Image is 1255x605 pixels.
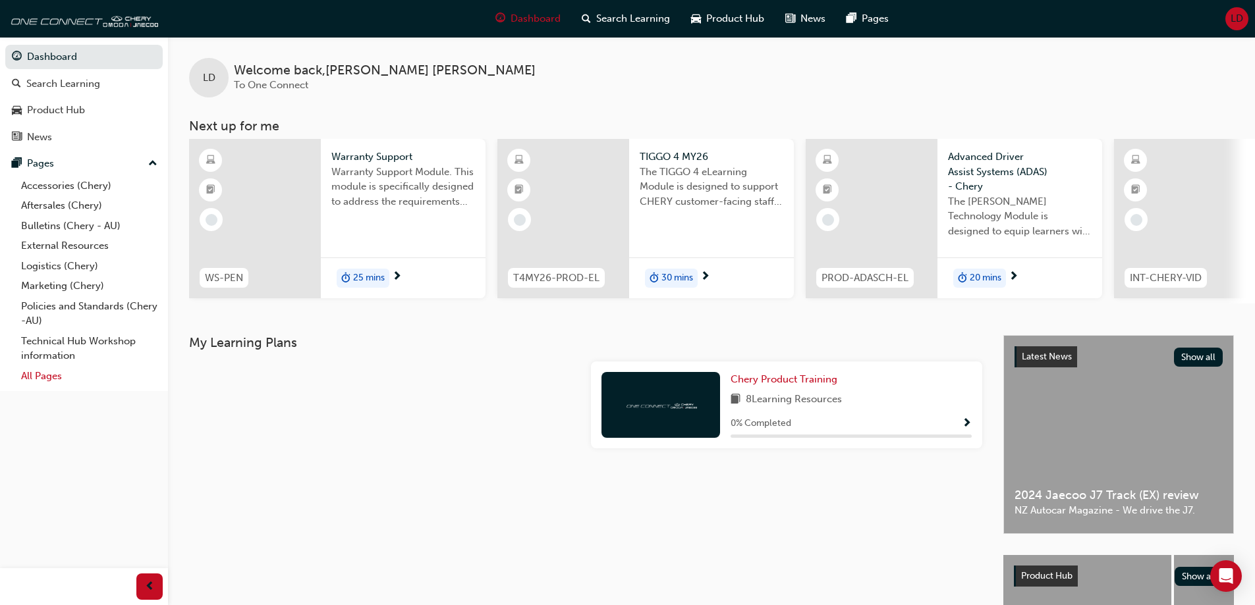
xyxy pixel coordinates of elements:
[1015,488,1223,503] span: 2024 Jaecoo J7 Track (EX) review
[1174,348,1223,367] button: Show all
[485,5,571,32] a: guage-iconDashboard
[206,152,215,169] span: learningResourceType_ELEARNING-icon
[206,214,217,226] span: learningRecordVerb_NONE-icon
[640,149,783,165] span: TIGGO 4 MY26
[822,271,908,286] span: PROD-ADASCH-EL
[731,372,843,387] a: Chery Product Training
[1210,560,1242,592] div: Open Intercom Messenger
[862,11,889,26] span: Pages
[650,270,659,287] span: duration-icon
[746,392,842,408] span: 8 Learning Resources
[16,256,163,276] a: Logistics (Chery)
[341,270,350,287] span: duration-icon
[1021,570,1073,581] span: Product Hub
[775,5,836,32] a: news-iconNews
[625,398,697,411] img: oneconnect
[731,373,837,385] span: Chery Product Training
[16,196,163,216] a: Aftersales (Chery)
[1225,7,1248,30] button: LD
[16,216,163,236] a: Bulletins (Chery - AU)
[12,105,22,117] span: car-icon
[26,76,100,92] div: Search Learning
[5,42,163,151] button: DashboardSearch LearningProduct HubNews
[571,5,681,32] a: search-iconSearch Learning
[12,51,22,63] span: guage-icon
[847,11,856,27] span: pages-icon
[16,176,163,196] a: Accessories (Chery)
[514,214,526,226] span: learningRecordVerb_NONE-icon
[392,271,402,283] span: next-icon
[148,155,157,172] span: up-icon
[495,11,505,27] span: guage-icon
[1009,271,1018,283] span: next-icon
[5,151,163,176] button: Pages
[1130,214,1142,226] span: learningRecordVerb_NONE-icon
[5,98,163,122] a: Product Hub
[16,331,163,366] a: Technical Hub Workshop information
[234,79,308,91] span: To One Connect
[691,11,701,27] span: car-icon
[168,118,1255,134] h3: Next up for me
[1131,152,1140,169] span: learningResourceType_ELEARNING-icon
[1175,567,1224,586] button: Show all
[12,158,22,170] span: pages-icon
[7,5,158,32] img: oneconnect
[582,11,591,27] span: search-icon
[189,139,486,298] a: WS-PENWarranty SupportWarranty Support Module. This module is specifically designed to address th...
[958,270,967,287] span: duration-icon
[234,63,536,78] span: Welcome back , [PERSON_NAME] [PERSON_NAME]
[700,271,710,283] span: next-icon
[1022,351,1072,362] span: Latest News
[962,415,972,432] button: Show Progress
[1130,271,1202,286] span: INT-CHERY-VID
[785,11,795,27] span: news-icon
[27,103,85,118] div: Product Hub
[1014,566,1223,587] a: Product HubShow all
[1015,503,1223,518] span: NZ Autocar Magazine - We drive the J7.
[948,149,1092,194] span: Advanced Driver Assist Systems (ADAS) - Chery
[12,78,21,90] span: search-icon
[731,392,740,408] span: book-icon
[731,416,791,431] span: 0 % Completed
[681,5,775,32] a: car-iconProduct Hub
[948,194,1092,239] span: The [PERSON_NAME] Technology Module is designed to equip learners with essential knowledge about ...
[16,366,163,386] a: All Pages
[822,214,834,226] span: learningRecordVerb_NONE-icon
[1131,182,1140,199] span: booktick-icon
[16,276,163,296] a: Marketing (Chery)
[806,139,1102,298] a: PROD-ADASCH-ELAdvanced Driver Assist Systems (ADAS) - CheryThe [PERSON_NAME] Technology Module is...
[1231,11,1243,26] span: LD
[27,156,54,171] div: Pages
[823,152,832,169] span: learningResourceType_ELEARNING-icon
[206,182,215,199] span: booktick-icon
[962,418,972,430] span: Show Progress
[970,271,1001,286] span: 20 mins
[331,149,475,165] span: Warranty Support
[16,296,163,331] a: Policies and Standards (Chery -AU)
[12,132,22,144] span: news-icon
[145,579,155,595] span: prev-icon
[823,182,832,199] span: booktick-icon
[5,72,163,96] a: Search Learning
[331,165,475,209] span: Warranty Support Module. This module is specifically designed to address the requirements and pro...
[511,11,561,26] span: Dashboard
[5,45,163,69] a: Dashboard
[661,271,693,286] span: 30 mins
[1015,346,1223,367] a: Latest NewsShow all
[189,335,982,350] h3: My Learning Plans
[353,271,385,286] span: 25 mins
[205,271,243,286] span: WS-PEN
[800,11,825,26] span: News
[497,139,794,298] a: T4MY26-PROD-ELTIGGO 4 MY26The TIGGO 4 eLearning Module is designed to support CHERY customer-faci...
[596,11,670,26] span: Search Learning
[515,182,524,199] span: booktick-icon
[640,165,783,209] span: The TIGGO 4 eLearning Module is designed to support CHERY customer-facing staff with the product ...
[1003,335,1234,534] a: Latest NewsShow all2024 Jaecoo J7 Track (EX) reviewNZ Autocar Magazine - We drive the J7.
[5,125,163,149] a: News
[515,152,524,169] span: learningResourceType_ELEARNING-icon
[203,70,215,86] span: LD
[16,236,163,256] a: External Resources
[27,130,52,145] div: News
